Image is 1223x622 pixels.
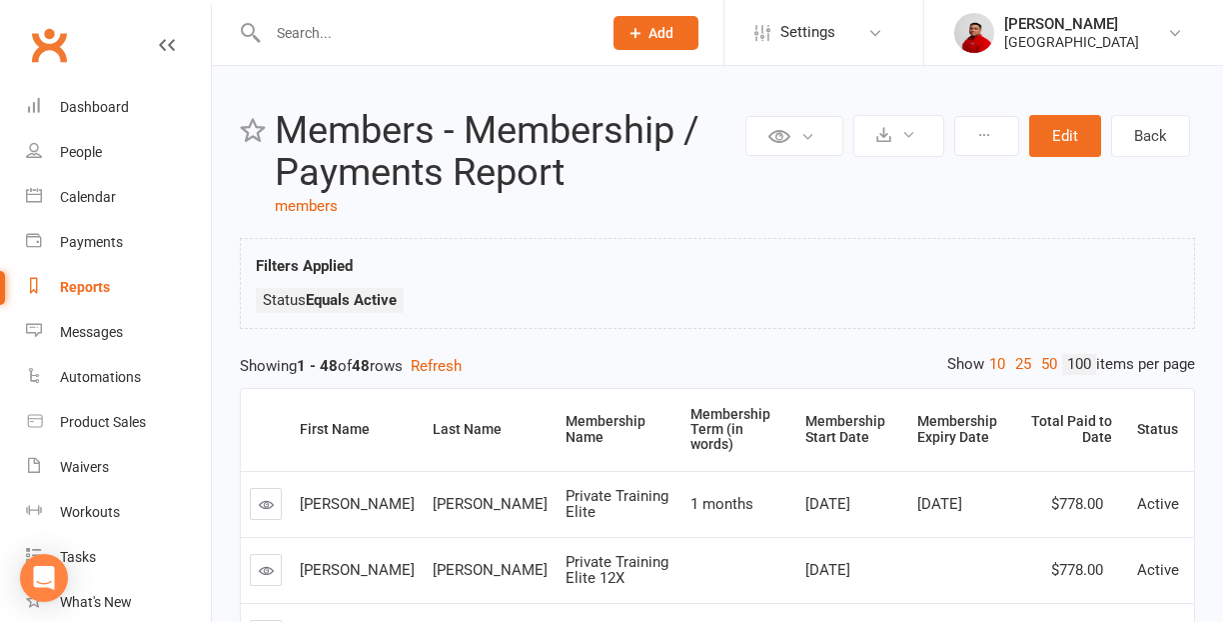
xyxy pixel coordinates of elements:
[275,197,338,215] a: members
[648,25,673,41] span: Add
[24,20,74,70] a: Clubworx
[917,495,962,513] span: [DATE]
[1137,495,1179,513] span: Active
[954,13,994,53] img: thumb_image1586839935.png
[60,324,123,340] div: Messages
[262,19,588,47] input: Search...
[566,553,668,588] span: Private Training Elite 12X
[20,554,68,602] div: Open Intercom Messenger
[566,487,668,522] span: Private Training Elite
[613,16,698,50] button: Add
[60,549,96,565] div: Tasks
[690,495,753,513] span: 1 months
[306,291,397,309] strong: Equals Active
[60,414,146,430] div: Product Sales
[805,561,850,579] span: [DATE]
[1062,354,1096,375] a: 100
[60,369,141,385] div: Automations
[1137,422,1178,437] div: Status
[60,234,123,250] div: Payments
[60,189,116,205] div: Calendar
[1036,354,1062,375] a: 50
[275,110,740,194] h2: Members - Membership / Payments Report
[1111,115,1190,157] a: Back
[433,495,548,513] span: [PERSON_NAME]
[1010,354,1036,375] a: 25
[297,357,338,375] strong: 1 - 48
[300,495,415,513] span: [PERSON_NAME]
[433,422,541,437] div: Last Name
[26,400,211,445] a: Product Sales
[352,357,370,375] strong: 48
[240,354,1195,378] div: Showing of rows
[60,504,120,520] div: Workouts
[26,175,211,220] a: Calendar
[411,354,462,378] button: Refresh
[26,355,211,400] a: Automations
[26,535,211,580] a: Tasks
[1029,414,1112,445] div: Total Paid to Date
[1029,115,1101,157] button: Edit
[300,561,415,579] span: [PERSON_NAME]
[26,85,211,130] a: Dashboard
[60,144,102,160] div: People
[26,220,211,265] a: Payments
[60,594,132,610] div: What's New
[433,561,548,579] span: [PERSON_NAME]
[947,354,1195,375] div: Show items per page
[26,445,211,490] a: Waivers
[805,495,850,513] span: [DATE]
[26,130,211,175] a: People
[26,310,211,355] a: Messages
[256,257,353,275] strong: Filters Applied
[26,265,211,310] a: Reports
[690,407,780,453] div: Membership Term (in words)
[60,279,110,295] div: Reports
[300,422,408,437] div: First Name
[1004,15,1139,33] div: [PERSON_NAME]
[26,490,211,535] a: Workouts
[805,414,891,445] div: Membership Start Date
[917,414,1004,445] div: Membership Expiry Date
[566,414,665,445] div: Membership Name
[1004,33,1139,51] div: [GEOGRAPHIC_DATA]
[780,10,835,55] span: Settings
[1137,561,1179,579] span: Active
[1051,561,1103,579] span: $778.00
[984,354,1010,375] a: 10
[263,291,397,309] span: Status
[60,99,129,115] div: Dashboard
[60,459,109,475] div: Waivers
[1051,495,1103,513] span: $778.00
